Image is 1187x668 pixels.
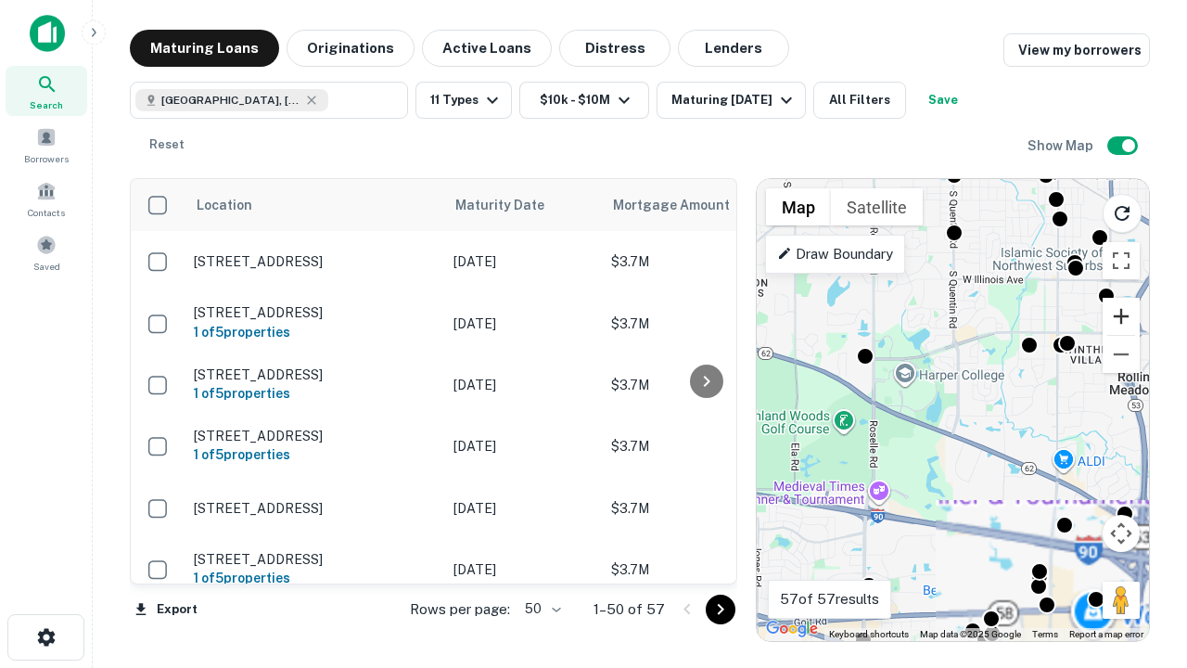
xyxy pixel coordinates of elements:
button: Show satellite imagery [831,188,923,225]
p: [STREET_ADDRESS] [194,500,435,517]
a: View my borrowers [1003,33,1150,67]
p: $3.7M [611,375,797,395]
p: $3.7M [611,559,797,580]
p: [STREET_ADDRESS] [194,253,435,270]
p: [DATE] [453,559,593,580]
button: Active Loans [422,30,552,67]
div: Maturing [DATE] [671,89,798,111]
button: Save your search to get updates of matches that match your search criteria. [913,82,973,119]
p: [STREET_ADDRESS] [194,551,435,568]
p: [STREET_ADDRESS] [194,428,435,444]
a: Search [6,66,87,116]
p: $3.7M [611,436,797,456]
a: Open this area in Google Maps (opens a new window) [761,617,823,641]
p: [DATE] [453,498,593,519]
p: 57 of 57 results [780,588,879,610]
span: Search [30,97,63,112]
h6: 1 of 5 properties [194,322,435,342]
button: Keyboard shortcuts [829,628,909,641]
span: Contacts [28,205,65,220]
span: [GEOGRAPHIC_DATA], [GEOGRAPHIC_DATA] [161,92,300,109]
div: 0 0 [757,179,1149,641]
div: 50 [517,596,564,623]
p: $3.7M [611,314,797,334]
button: Toggle fullscreen view [1103,242,1140,279]
a: Terms (opens in new tab) [1032,629,1058,639]
button: Maturing [DATE] [657,82,806,119]
p: [DATE] [453,375,593,395]
p: 1–50 of 57 [593,598,665,621]
th: Maturity Date [444,179,602,231]
a: Report a map error [1069,629,1143,639]
p: [DATE] [453,436,593,456]
span: Maturity Date [455,194,568,216]
span: Location [196,194,252,216]
a: Saved [6,227,87,277]
button: Lenders [678,30,789,67]
p: [STREET_ADDRESS] [194,366,435,383]
p: Draw Boundary [777,243,893,265]
h6: 1 of 5 properties [194,383,435,404]
button: Show street map [766,188,831,225]
p: $3.7M [611,498,797,519]
button: $10k - $10M [519,82,649,119]
a: Contacts [6,173,87,224]
button: Zoom out [1103,336,1140,373]
p: [DATE] [453,251,593,272]
button: Maturing Loans [130,30,279,67]
button: Reload search area [1103,194,1142,233]
button: All Filters [813,82,906,119]
span: Mortgage Amount [613,194,754,216]
h6: 1 of 5 properties [194,568,435,588]
img: capitalize-icon.png [30,15,65,52]
p: [DATE] [453,314,593,334]
button: Zoom in [1103,298,1140,335]
p: [STREET_ADDRESS] [194,304,435,321]
img: Google [761,617,823,641]
a: Borrowers [6,120,87,170]
th: Mortgage Amount [602,179,806,231]
button: Reset [137,126,197,163]
p: $3.7M [611,251,797,272]
button: Go to next page [706,595,735,624]
button: Originations [287,30,415,67]
span: Borrowers [24,151,69,166]
th: Location [185,179,444,231]
span: Saved [33,259,60,274]
iframe: Chat Widget [1094,520,1187,609]
button: 11 Types [415,82,512,119]
span: Map data ©2025 Google [920,629,1021,639]
h6: Show Map [1027,135,1096,156]
button: Distress [559,30,670,67]
h6: 1 of 5 properties [194,444,435,465]
button: Map camera controls [1103,515,1140,552]
p: Rows per page: [410,598,510,621]
button: Export [130,596,202,623]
